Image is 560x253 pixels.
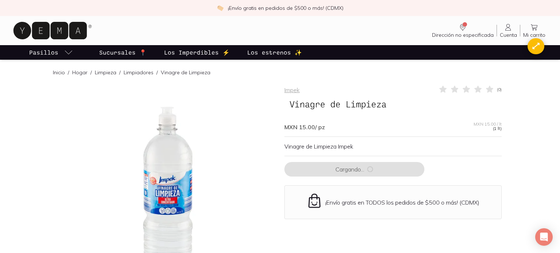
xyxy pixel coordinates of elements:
[164,48,230,57] p: Los Imperdibles ⚡️
[474,122,502,126] span: MXN 15.00 / lt
[325,199,479,206] p: ¡Envío gratis en TODOS los pedidos de $500 o más! (CDMX)
[29,48,58,57] p: Pasillos
[284,86,300,94] a: Impek
[284,143,502,150] p: Vinagre de Limpieza Impek
[65,69,72,76] span: /
[53,69,65,76] a: Inicio
[116,69,124,76] span: /
[161,69,210,76] p: Vinagre de Limpieza
[28,45,74,60] a: pasillo-todos-link
[284,123,325,131] span: MXN 15.00 / pz
[500,32,517,38] span: Cuenta
[520,23,548,38] a: Mi carrito
[228,4,343,12] p: ¡Envío gratis en pedidos de $500 o más! (CDMX)
[246,45,303,60] a: Los estrenos ✨
[72,69,87,76] a: Hogar
[530,40,542,52] div: ⟷
[432,32,494,38] span: Dirección no especificada
[87,69,95,76] span: /
[98,45,148,60] a: Sucursales 📍
[153,69,161,76] span: /
[99,48,147,57] p: Sucursales 📍
[124,69,153,76] a: Limpiadores
[497,23,520,38] a: Cuenta
[217,5,223,11] img: check
[535,228,553,246] div: Open Intercom Messenger
[247,48,302,57] p: Los estrenos ✨
[307,193,322,209] img: Envío
[429,23,497,38] a: Dirección no especificada
[163,45,231,60] a: Los Imperdibles ⚡️
[284,97,392,111] span: Vinagre de Limpieza
[284,162,424,177] button: Cargando...
[497,87,502,92] span: ( 0 )
[523,32,545,38] span: Mi carrito
[493,126,502,131] span: (1 lt)
[95,69,116,76] a: Limpieza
